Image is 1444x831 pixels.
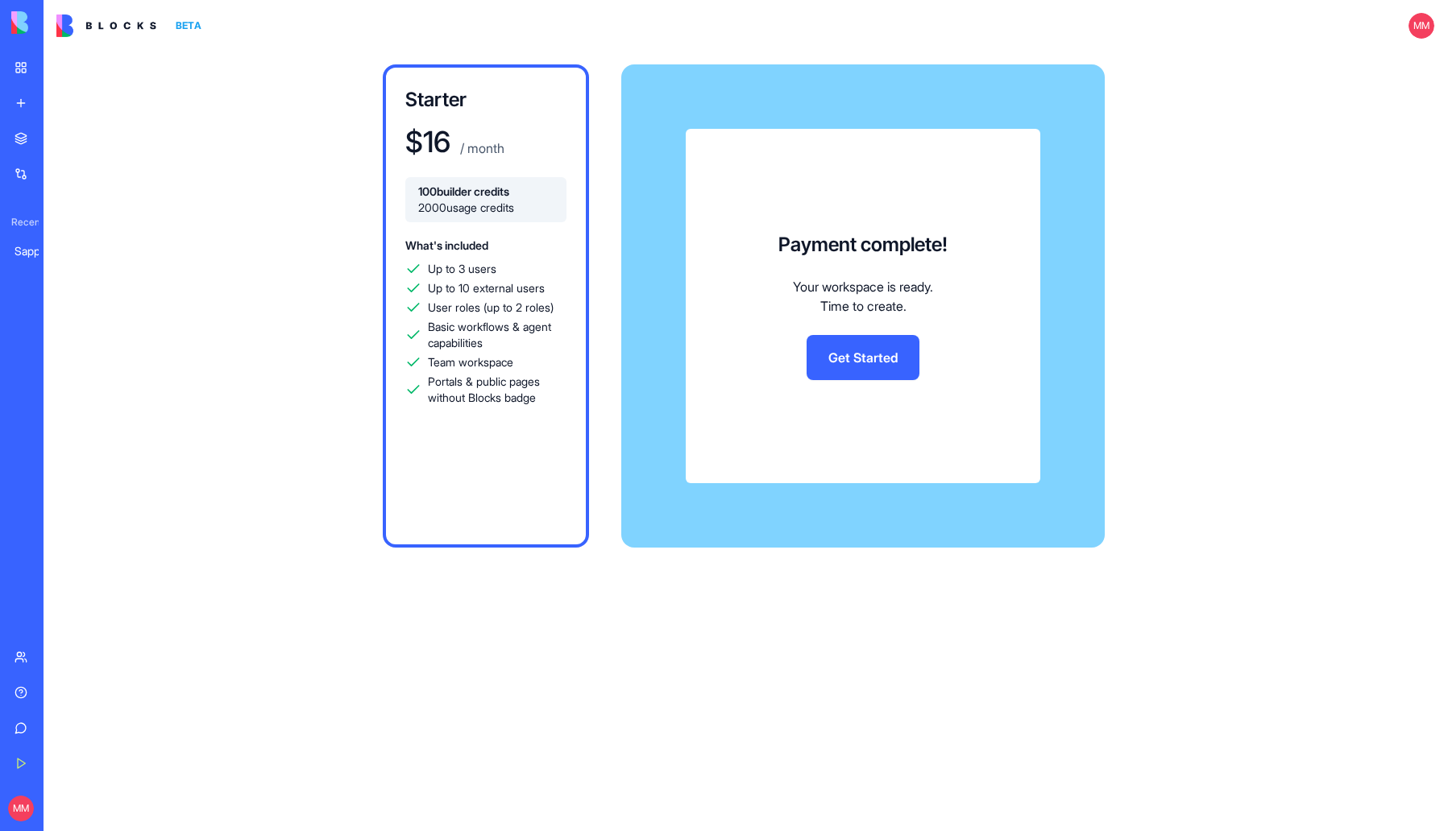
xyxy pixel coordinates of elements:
span: Basic workflows & agent capabilities [428,319,566,351]
h3: Payment complete! [778,232,948,258]
span: 2000 usage credits [418,200,554,216]
a: Sapphire Solar CRM Pro [5,235,69,267]
a: Get Started [807,335,919,380]
div: BETA [169,14,208,37]
h1: $ 16 [405,126,450,158]
img: logo [11,11,111,34]
span: What's included [405,238,488,252]
span: Recent [5,216,39,229]
span: Portals & public pages without Blocks badge [428,374,566,406]
span: User roles (up to 2 roles) [428,300,554,316]
span: 100 builder credits [418,184,554,200]
div: Sapphire Solar CRM Pro [15,243,60,259]
p: / month [457,138,504,158]
span: Up to 3 users [428,261,496,277]
span: MM [1409,13,1434,39]
span: MM [8,796,34,821]
span: Team workspace [428,354,513,370]
img: logo [56,14,156,37]
span: Up to 10 external users [428,280,545,296]
a: BETA [56,14,208,37]
h3: Starter [405,87,566,113]
p: Your workspace is ready. Time to create. [793,277,933,316]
